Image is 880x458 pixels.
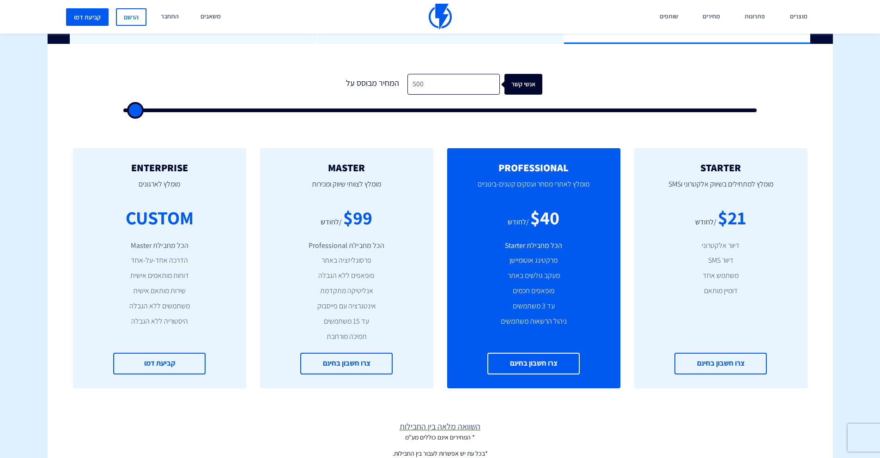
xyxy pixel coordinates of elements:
a: קביעת דמו [113,353,206,374]
a: השוואה מלאה בין החבילות [48,421,833,433]
a: צרו חשבון בחינם [674,353,767,374]
h2: MASTER [274,162,419,173]
li: עד 3 משתמשים [461,301,607,312]
div: $40 [530,205,559,231]
li: אנליטיקה מתקדמת [274,286,419,296]
li: הכל מחבילת Starter [461,241,607,251]
a: הרשם [116,8,146,26]
div: /לחודש [695,217,716,228]
li: דיוור אלקטרוני [648,241,794,251]
div: המחיר מבוסס על [338,74,407,95]
li: תמיכה מורחבת [274,331,419,342]
li: הדרכה אחד-על-אחד [87,255,232,266]
p: * המחירים אינם כוללים מע"מ [48,433,833,442]
li: משתמשים ללא הגבלה [87,301,232,312]
li: היסטוריה ללא הגבלה [87,316,232,327]
h2: STARTER [648,162,794,173]
li: הכל מחבילת Master [87,241,232,251]
li: שירות מותאם אישית [87,286,232,296]
p: מומלץ לצוותי שיווק ומכירות [274,173,419,205]
div: $99 [343,205,372,231]
li: הכל מחבילת Professional [274,241,419,251]
p: *בכל עת יש אפשרות לעבור בין החבילות. [48,449,833,458]
li: מעקב גולשים באתר [461,271,607,281]
li: משתמש אחד [648,271,794,281]
a: צרו חשבון בחינם [300,353,393,374]
div: /לחודש [321,217,342,228]
li: דוחות מותאמים אישית [87,271,232,281]
h2: ENTERPRISE [87,162,232,173]
h2: PROFESSIONAL [461,162,607,173]
li: פופאפים חכמים [461,286,607,296]
div: /לחודש [508,217,529,228]
li: אינטגרציה עם פייסבוק [274,301,419,312]
div: $21 [718,205,746,231]
a: צרו חשבון בחינם [487,353,580,374]
p: מומלץ למתחילים בשיווק אלקטרוני וSMS [648,173,794,205]
li: עד 15 משתמשים [274,316,419,327]
li: ניהול הרשאות משתמשים [461,316,607,327]
li: דומיין מותאם [648,286,794,296]
li: פופאפים ללא הגבלה [274,271,419,281]
li: דיוור SMS [648,255,794,266]
li: מרקטינג אוטומיישן [461,255,607,266]
div: CUSTOM [126,205,194,231]
p: מומלץ לאתרי מסחר ועסקים קטנים-בינוניים [461,173,607,205]
p: מומלץ לארגונים [87,173,232,205]
a: קביעת דמו [66,8,109,26]
li: פרסונליזציה באתר [274,255,419,266]
div: אנשי קשר [510,74,548,95]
